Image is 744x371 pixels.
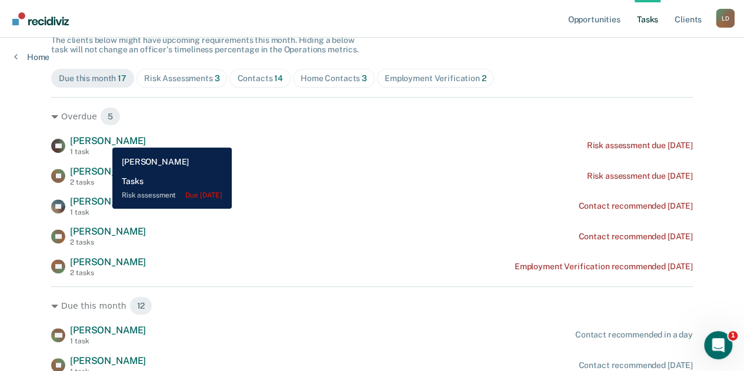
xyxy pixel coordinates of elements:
[578,360,692,370] div: Contact recommended [DATE]
[704,331,732,359] iframe: Intercom live chat
[578,201,692,211] div: Contact recommended [DATE]
[144,73,220,83] div: Risk Assessments
[70,325,146,336] span: [PERSON_NAME]
[385,73,486,83] div: Employment Verification
[575,330,693,340] div: Contact recommended in a day
[586,171,692,181] div: Risk assessment due [DATE]
[70,337,146,345] div: 1 task
[70,226,146,237] span: [PERSON_NAME]
[237,73,283,83] div: Contacts
[515,262,693,272] div: Employment Verification recommended [DATE]
[51,296,693,315] div: Due this month 12
[70,178,146,186] div: 2 tasks
[274,73,283,83] span: 14
[586,141,692,151] div: Risk assessment due [DATE]
[716,9,735,28] button: Profile dropdown button
[70,148,146,156] div: 1 task
[70,166,146,177] span: [PERSON_NAME]
[728,331,738,340] span: 1
[301,73,367,83] div: Home Contacts
[100,107,121,126] span: 5
[578,232,692,242] div: Contact recommended [DATE]
[482,73,486,83] span: 2
[59,73,126,83] div: Due this month
[70,269,146,277] div: 2 tasks
[14,52,49,62] a: Home
[70,256,146,268] span: [PERSON_NAME]
[70,238,146,246] div: 2 tasks
[12,12,69,25] img: Recidiviz
[51,35,359,55] span: The clients below might have upcoming requirements this month. Hiding a below task will not chang...
[70,355,146,366] span: [PERSON_NAME]
[362,73,367,83] span: 3
[70,135,146,146] span: [PERSON_NAME]
[70,196,146,207] span: [PERSON_NAME]
[70,208,146,216] div: 1 task
[129,296,153,315] span: 12
[716,9,735,28] div: L D
[118,73,126,83] span: 17
[215,73,220,83] span: 3
[51,107,693,126] div: Overdue 5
